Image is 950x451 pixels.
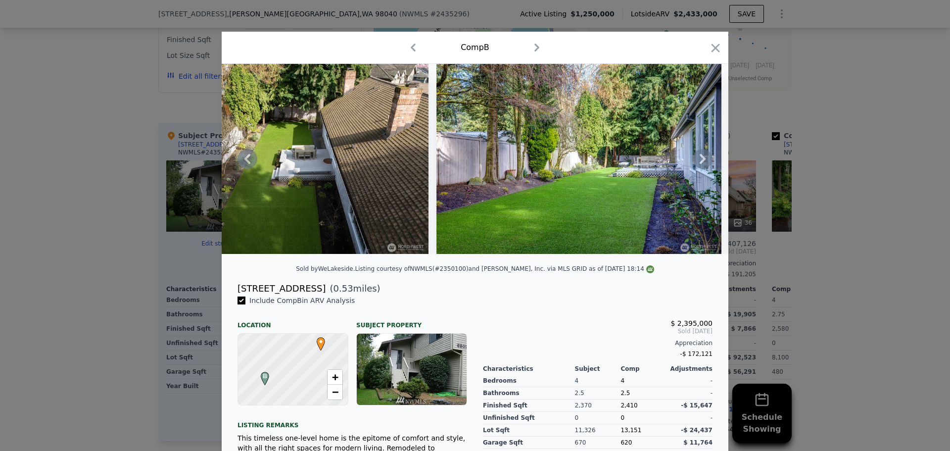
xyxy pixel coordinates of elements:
div: Listing courtesy of NWMLS (#2350100) and [PERSON_NAME], Inc. via MLS GRID as of [DATE] 18:14 [355,265,654,272]
span: − [332,386,338,398]
div: Lot Sqft [483,424,575,437]
div: Garage Sqft [483,437,575,449]
div: - [666,387,712,400]
div: Bathrooms [483,387,575,400]
div: [STREET_ADDRESS] [237,282,326,296]
div: Appreciation [483,339,712,347]
span: • [314,334,328,349]
div: Comp [620,365,666,373]
span: 0.53 [333,283,353,294]
div: Characteristics [483,365,575,373]
span: 0 [620,414,624,421]
span: 2,410 [620,402,637,409]
span: Sold [DATE] [483,327,712,335]
span: ( miles) [326,282,380,296]
img: NWMLS Logo [646,265,654,273]
div: 2.5 [575,387,621,400]
span: 4 [620,377,624,384]
div: Subject Property [356,313,467,329]
div: 0 [575,412,621,424]
a: Zoom out [328,385,342,400]
span: 620 [620,439,632,446]
div: Unfinished Sqft [483,412,575,424]
div: 2.5 [620,387,666,400]
div: - [666,375,712,387]
span: -$ 24,437 [681,427,712,434]
div: B [258,372,264,378]
div: Comp B [461,42,489,53]
span: -$ 172,121 [680,351,712,357]
div: Location [237,313,348,329]
div: - [666,412,712,424]
a: Zoom in [328,370,342,385]
div: 670 [575,437,621,449]
div: Adjustments [666,365,712,373]
div: 11,326 [575,424,621,437]
span: Include Comp B in ARV Analysis [245,297,359,304]
div: 4 [575,375,621,387]
div: Sold by WeLakeside . [296,265,355,272]
div: • [314,337,320,343]
span: + [332,371,338,383]
img: Property Img [436,64,722,254]
div: Subject [575,365,621,373]
div: 2,370 [575,400,621,412]
img: Property Img [175,64,428,254]
div: Listing remarks [237,413,467,429]
span: -$ 15,647 [681,402,712,409]
span: B [258,372,272,381]
div: Bedrooms [483,375,575,387]
span: $ 11,764 [683,439,712,446]
span: $ 2,395,000 [670,319,712,327]
span: 13,151 [620,427,641,434]
div: Finished Sqft [483,400,575,412]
